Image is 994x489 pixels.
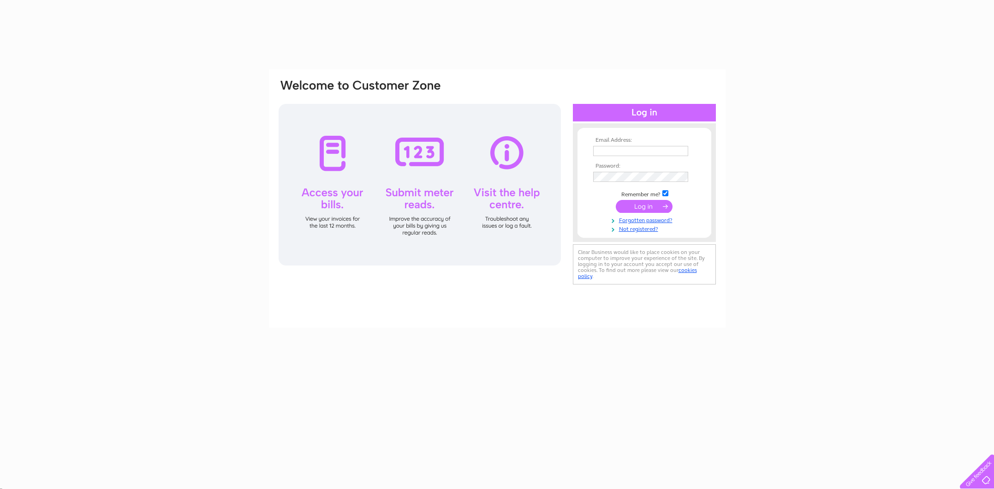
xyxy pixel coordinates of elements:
[591,137,698,144] th: Email Address:
[573,244,716,284] div: Clear Business would like to place cookies on your computer to improve your experience of the sit...
[591,163,698,169] th: Password:
[578,267,697,279] a: cookies policy
[616,200,673,213] input: Submit
[593,215,698,224] a: Forgotten password?
[593,224,698,233] a: Not registered?
[591,189,698,198] td: Remember me?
